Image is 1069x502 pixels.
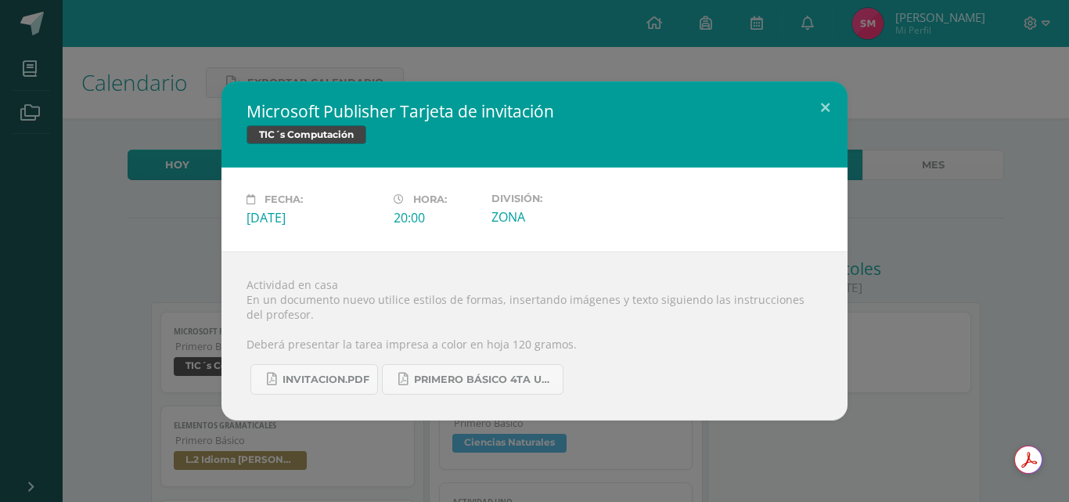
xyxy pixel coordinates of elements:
[382,364,563,395] a: PRIMERO BÁSICO 4TA UNIDAD..pdf
[247,100,822,122] h2: Microsoft Publisher Tarjeta de invitación
[491,208,626,226] div: ZONA
[265,193,303,205] span: Fecha:
[394,209,479,226] div: 20:00
[221,251,848,421] div: Actividad en casa En un documento nuevo utilice estilos de formas, insertando imágenes y texto si...
[247,125,366,144] span: TIC´s Computación
[414,374,555,386] span: PRIMERO BÁSICO 4TA UNIDAD..pdf
[491,193,626,204] label: División:
[247,209,381,226] div: [DATE]
[803,81,848,135] button: Close (Esc)
[413,193,447,205] span: Hora:
[283,374,369,386] span: INVITACION.pdf
[250,364,378,395] a: INVITACION.pdf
